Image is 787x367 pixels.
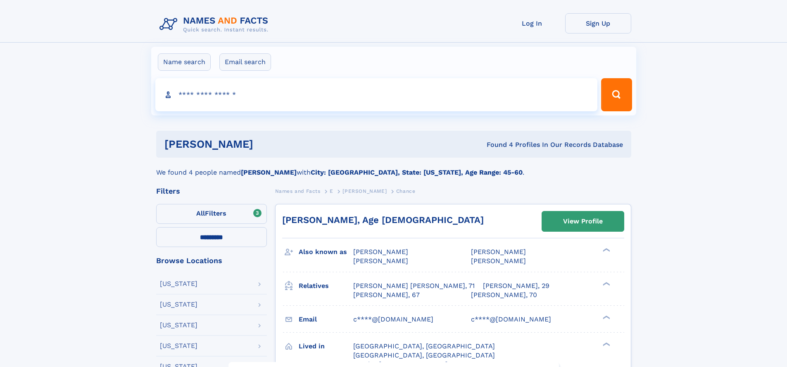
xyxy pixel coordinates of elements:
[353,342,495,350] span: [GEOGRAPHIC_DATA], [GEOGRAPHIC_DATA]
[158,53,211,71] label: Name search
[396,188,416,194] span: Chance
[471,290,537,300] a: [PERSON_NAME], 70
[601,281,611,286] div: ❯
[353,281,475,290] a: [PERSON_NAME] [PERSON_NAME], 71
[542,211,624,231] a: View Profile
[601,314,611,320] div: ❯
[311,168,523,176] b: City: [GEOGRAPHIC_DATA], State: [US_STATE], Age Range: 45-60
[342,186,387,196] a: [PERSON_NAME]
[156,204,267,224] label: Filters
[342,188,387,194] span: [PERSON_NAME]
[196,209,205,217] span: All
[164,139,370,149] h1: [PERSON_NAME]
[353,248,408,256] span: [PERSON_NAME]
[601,247,611,253] div: ❯
[471,257,526,265] span: [PERSON_NAME]
[299,339,353,353] h3: Lived in
[160,322,197,329] div: [US_STATE]
[156,158,631,178] div: We found 4 people named with .
[330,188,333,194] span: E
[155,78,598,111] input: search input
[483,281,549,290] a: [PERSON_NAME], 29
[299,279,353,293] h3: Relatives
[160,281,197,287] div: [US_STATE]
[156,257,267,264] div: Browse Locations
[565,13,631,34] a: Sign Up
[601,341,611,347] div: ❯
[275,186,321,196] a: Names and Facts
[282,215,484,225] a: [PERSON_NAME], Age [DEMOGRAPHIC_DATA]
[563,212,603,231] div: View Profile
[156,187,267,195] div: Filters
[160,343,197,349] div: [US_STATE]
[370,140,623,149] div: Found 4 Profiles In Our Records Database
[601,78,632,111] button: Search Button
[471,248,526,256] span: [PERSON_NAME]
[241,168,297,176] b: [PERSON_NAME]
[353,351,495,359] span: [GEOGRAPHIC_DATA], [GEOGRAPHIC_DATA]
[499,13,565,34] a: Log In
[330,186,333,196] a: E
[156,13,275,36] img: Logo Names and Facts
[299,312,353,326] h3: Email
[160,301,197,308] div: [US_STATE]
[353,290,420,300] a: [PERSON_NAME], 67
[299,245,353,259] h3: Also known as
[219,53,271,71] label: Email search
[353,257,408,265] span: [PERSON_NAME]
